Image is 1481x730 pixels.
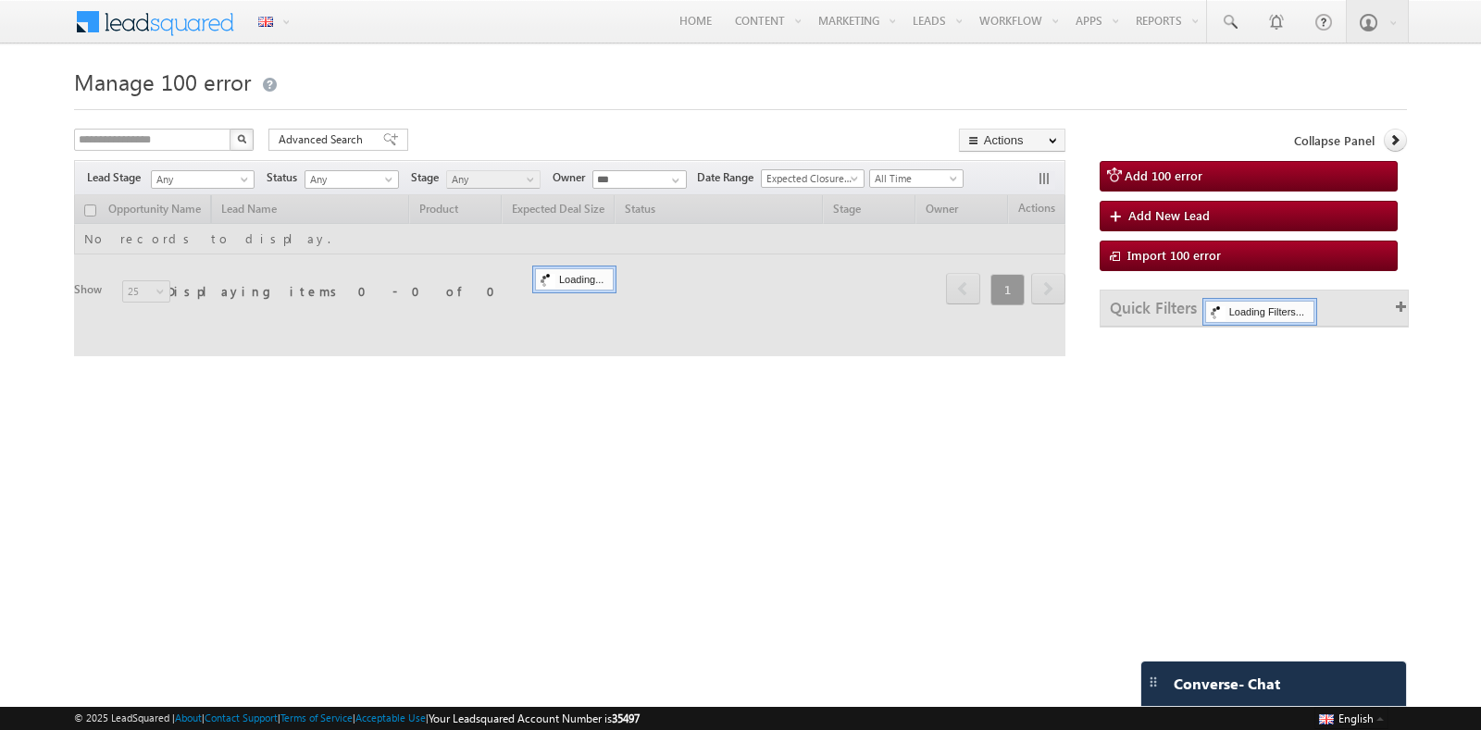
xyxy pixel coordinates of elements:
[267,169,305,186] span: Status
[1146,674,1161,689] img: carter-drag
[1127,247,1221,263] span: Import 100 error
[697,169,761,186] span: Date Range
[175,711,202,724] a: About
[553,169,592,186] span: Owner
[279,131,368,148] span: Advanced Search
[429,711,640,725] span: Your Leadsquared Account Number is
[1294,132,1375,149] span: Collapse Panel
[74,67,251,96] span: Manage 100 error
[1314,707,1388,729] button: English
[1125,167,1202,183] span: Add 100 error
[237,134,246,143] img: Search
[280,711,353,724] a: Terms of Service
[87,169,148,186] span: Lead Stage
[447,171,535,188] span: Any
[305,171,393,188] span: Any
[870,170,958,187] span: All Time
[74,710,640,727] span: © 2025 LeadSquared | | | | |
[761,169,865,188] a: Expected Closure Date
[662,171,685,190] a: Show All Items
[1174,675,1280,692] span: Converse - Chat
[151,170,255,189] a: Any
[762,170,858,187] span: Expected Closure Date
[305,170,399,189] a: Any
[959,129,1065,152] button: Actions
[1128,207,1210,223] span: Add New Lead
[152,171,248,188] span: Any
[411,169,446,186] span: Stage
[205,711,278,724] a: Contact Support
[446,170,541,189] a: Any
[535,268,614,291] div: Loading...
[1205,301,1314,323] div: Loading Filters...
[869,169,964,188] a: All Time
[355,711,426,724] a: Acceptable Use
[612,711,640,725] span: 35497
[1338,711,1374,725] span: English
